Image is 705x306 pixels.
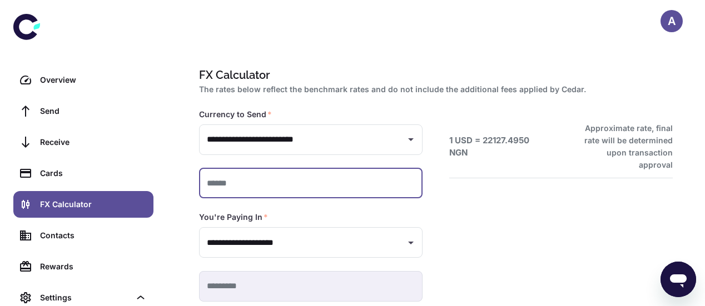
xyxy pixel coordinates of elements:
[199,67,668,83] h1: FX Calculator
[40,167,147,179] div: Cards
[13,191,153,218] a: FX Calculator
[13,98,153,124] a: Send
[40,292,130,304] div: Settings
[40,229,147,242] div: Contacts
[661,10,683,32] button: A
[199,109,272,120] label: Currency to Send
[40,198,147,210] div: FX Calculator
[199,212,268,223] label: You're Paying In
[13,129,153,155] a: Receive
[40,74,147,86] div: Overview
[13,222,153,249] a: Contacts
[13,253,153,280] a: Rewards
[40,136,147,148] div: Receive
[40,260,147,273] div: Rewards
[40,105,147,117] div: Send
[403,235,419,250] button: Open
[403,132,419,147] button: Open
[661,262,696,297] iframe: Button to launch messaging window
[449,134,550,159] h6: 1 USD = 22127.4950 NGN
[13,160,153,187] a: Cards
[572,122,673,171] h6: Approximate rate, final rate will be determined upon transaction approval
[13,67,153,93] a: Overview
